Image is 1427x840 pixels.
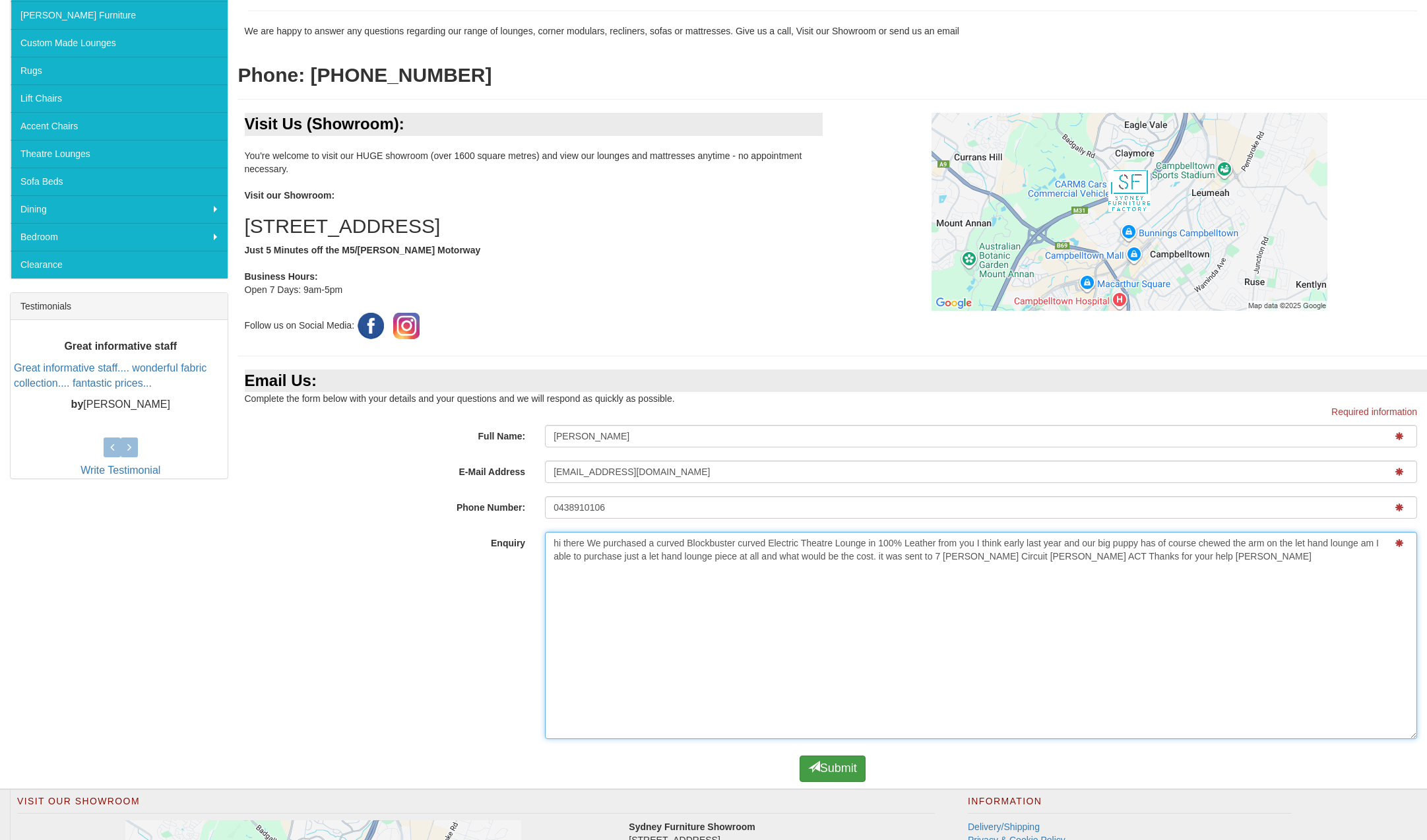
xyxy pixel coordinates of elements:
[80,465,160,476] a: Write Testimonial
[245,190,823,255] b: Visit our Showroom: Just 5 Minutes off the M5/[PERSON_NAME] Motorway
[545,496,1417,519] input: Phone Number:
[11,1,228,29] a: [PERSON_NAME] Furniture
[238,64,492,86] b: Phone: [PHONE_NUMBER]
[11,84,228,112] a: Lift Chairs
[390,309,423,342] img: Instagram
[800,756,866,782] button: Submit
[238,532,536,550] label: Enquiry
[11,195,228,223] a: Dining
[14,362,206,389] a: Great informative staff.... wonderful fabric collection.... fantastic prices...
[11,57,228,84] a: Rugs
[545,425,1417,447] input: Full Name:
[932,113,1327,311] img: Click to activate map
[248,405,1418,418] p: Required information
[629,822,755,832] strong: Sydney Furniture Showroom
[238,461,536,478] label: E-Mail Address
[64,340,177,352] b: Great informative staff
[11,29,228,57] a: Custom Made Lounges
[354,309,387,342] img: Facebook
[238,425,536,443] label: Full Name:
[11,293,228,320] div: Testimonials
[238,113,833,342] div: You're welcome to visit our HUGE showroom (over 1600 square metres) and view our lounges and matt...
[14,398,228,413] p: [PERSON_NAME]
[245,215,823,237] h2: [STREET_ADDRESS]
[11,112,228,140] a: Accent Chairs
[245,113,823,135] div: Visit Us (Showroom):
[11,140,228,168] a: Theatre Lounges
[968,796,1292,814] h2: Information
[11,251,228,278] a: Clearance
[11,223,228,251] a: Bedroom
[71,399,84,410] b: by
[11,168,228,195] a: Sofa Beds
[17,796,935,814] h2: Visit Our Showroom
[238,496,536,514] label: Phone Number:
[968,822,1040,832] a: Delivery/Shipping
[842,113,1417,311] a: Click to activate map
[245,271,318,282] b: Business Hours:
[545,461,1417,483] input: E-Mail Address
